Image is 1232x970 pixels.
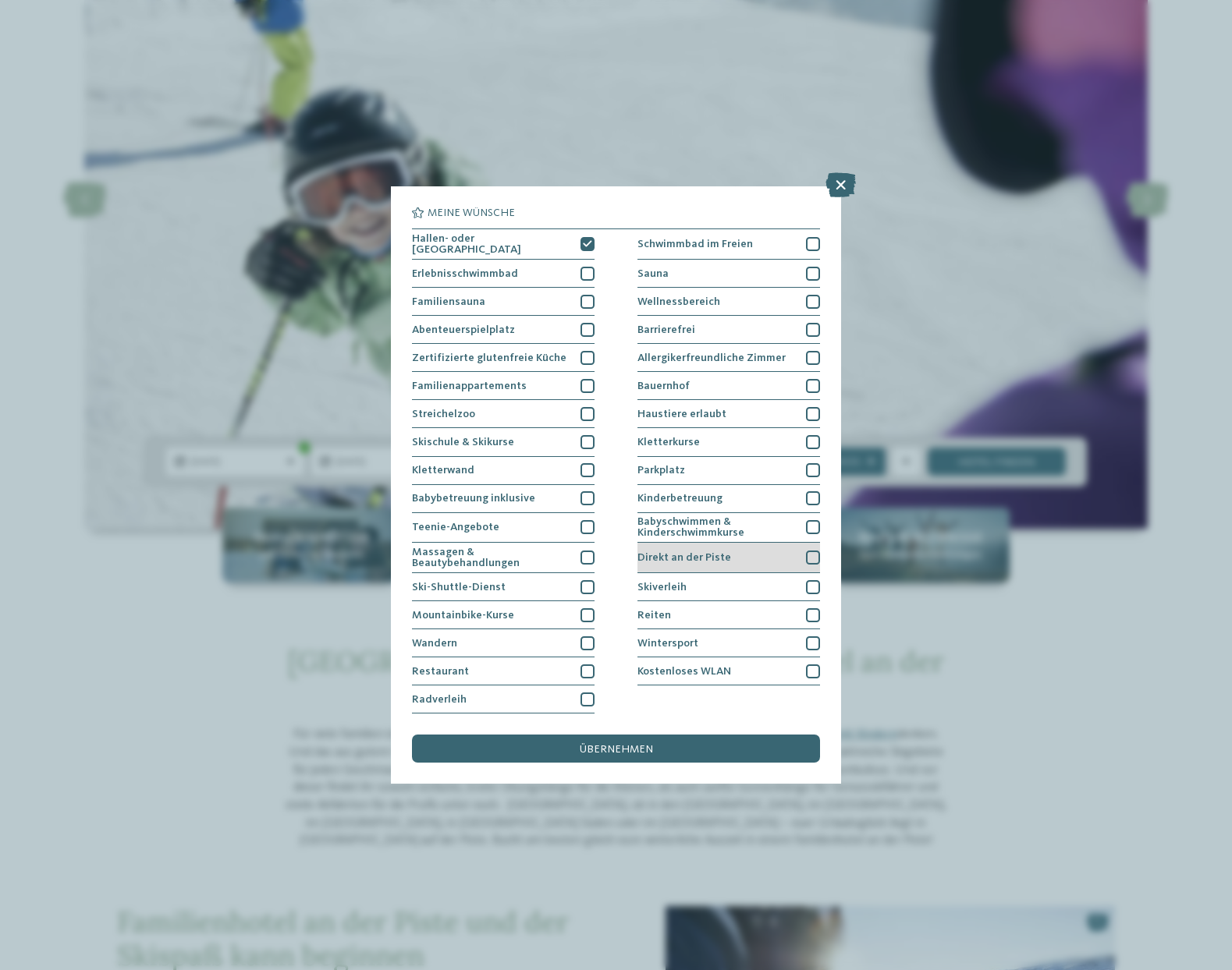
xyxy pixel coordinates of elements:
span: Parkplatz [637,465,685,476]
span: Barrierefrei [637,324,695,335]
span: Kletterkurse [637,437,700,448]
span: Meine Wünsche [428,207,515,218]
span: Schwimmbad im Freien [637,239,753,250]
span: Zertifizierte glutenfreie Küche [412,352,566,363]
span: Babybetreuung inklusive [412,493,535,504]
span: Babyschwimmen & Kinderschwimmkurse [637,516,796,539]
span: Ski-Shuttle-Dienst [412,582,506,593]
span: Kletterwand [412,465,474,476]
span: Haustiere erlaubt [637,409,726,420]
span: Teenie-Angebote [412,522,499,533]
span: Erlebnisschwimmbad [412,268,518,279]
span: Reiten [637,610,671,621]
span: Mountainbike-Kurse [412,610,514,621]
span: Massagen & Beautybehandlungen [412,547,570,569]
span: Streichelzoo [412,409,475,420]
span: Bauernhof [637,381,690,391]
span: Wintersport [637,638,698,649]
span: Kinderbetreuung [637,493,723,504]
span: Direkt an der Piste [637,552,731,563]
span: Radverleih [412,694,467,705]
span: Restaurant [412,666,469,677]
span: Familiensauna [412,296,485,307]
span: Abenteuerspielplatz [412,324,515,335]
span: Hallen- oder [GEOGRAPHIC_DATA] [412,233,570,256]
span: Wellnessbereich [637,296,720,307]
span: Wandern [412,638,457,649]
span: übernehmen [580,744,653,755]
span: Allergikerfreundliche Zimmer [637,352,786,363]
span: Skiverleih [637,582,687,593]
span: Sauna [637,268,669,279]
span: Skischule & Skikurse [412,437,514,448]
span: Kostenloses WLAN [637,666,731,677]
span: Familienappartements [412,381,527,391]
